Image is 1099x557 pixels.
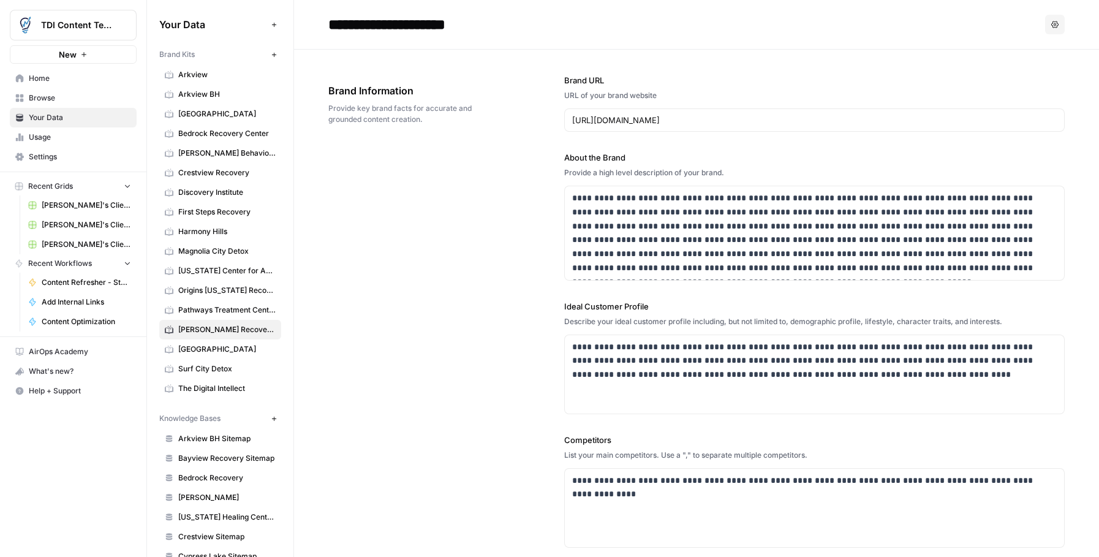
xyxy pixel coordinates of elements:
span: [PERSON_NAME] Recovery Center [178,324,276,335]
span: Crestview Recovery [178,167,276,178]
span: Pathways Treatment Center [178,305,276,316]
a: The Digital Intellect [159,379,281,398]
span: [PERSON_NAME]'s Clients - New Content [42,200,131,211]
span: Discovery Institute [178,187,276,198]
span: Knowledge Bases [159,413,221,424]
span: [GEOGRAPHIC_DATA] [178,108,276,119]
span: Your Data [29,112,131,123]
span: Browse [29,93,131,104]
button: New [10,45,137,64]
a: [US_STATE] Center for Adolescent Wellness [159,261,281,281]
span: [PERSON_NAME]'s Clients - Optimizing Content [42,239,131,250]
label: About the Brand [564,151,1065,164]
a: Arkview [159,65,281,85]
span: Brand Information [328,83,496,98]
a: [GEOGRAPHIC_DATA] [159,104,281,124]
a: [PERSON_NAME] [159,488,281,507]
button: Workspace: TDI Content Team [10,10,137,40]
a: Bedrock Recovery [159,468,281,488]
span: Origins [US_STATE] Recovery [178,285,276,296]
span: [PERSON_NAME] [178,492,276,503]
label: Competitors [564,434,1065,446]
span: Help + Support [29,385,131,396]
a: [PERSON_NAME] Recovery Center [159,320,281,339]
span: Crestview Sitemap [178,531,276,542]
span: [US_STATE] Center for Adolescent Wellness [178,265,276,276]
span: [US_STATE] Healing Centers Sitemap [178,512,276,523]
div: Provide a high level description of your brand. [564,167,1065,178]
a: Settings [10,147,137,167]
a: Crestview Sitemap [159,527,281,547]
span: AirOps Academy [29,346,131,357]
a: Magnolia City Detox [159,241,281,261]
a: Harmony Hills [159,222,281,241]
span: TDI Content Team [41,19,115,31]
span: Bedrock Recovery [178,472,276,483]
span: [PERSON_NAME] Behavioral Health [178,148,276,159]
button: Recent Grids [10,177,137,195]
span: First Steps Recovery [178,207,276,218]
a: Home [10,69,137,88]
span: Magnolia City Detox [178,246,276,257]
label: Ideal Customer Profile [564,300,1065,313]
a: [US_STATE] Healing Centers Sitemap [159,507,281,527]
span: Your Data [159,17,266,32]
span: Arkview BH [178,89,276,100]
a: Add Internal Links [23,292,137,312]
div: What's new? [10,362,136,381]
span: [GEOGRAPHIC_DATA] [178,344,276,355]
span: Brand Kits [159,49,195,60]
a: Usage [10,127,137,147]
span: [PERSON_NAME]'s Clients - New Content [42,219,131,230]
span: Bayview Recovery Sitemap [178,453,276,464]
span: Settings [29,151,131,162]
span: Bedrock Recovery Center [178,128,276,139]
label: Brand URL [564,74,1065,86]
span: Provide key brand facts for accurate and grounded content creation. [328,103,496,125]
input: www.sundaysoccer.com [572,114,1057,126]
div: List your main competitors. Use a "," to separate multiple competitors. [564,450,1065,461]
span: Arkview [178,69,276,80]
a: [PERSON_NAME]'s Clients - Optimizing Content [23,235,137,254]
span: Harmony Hills [178,226,276,237]
div: Describe your ideal customer profile including, but not limited to, demographic profile, lifestyl... [564,316,1065,327]
a: Surf City Detox [159,359,281,379]
span: Recent Workflows [28,258,92,269]
button: Help + Support [10,381,137,401]
a: Content Refresher - Stolen [23,273,137,292]
span: Surf City Detox [178,363,276,374]
span: New [59,48,77,61]
button: Recent Workflows [10,254,137,273]
button: What's new? [10,362,137,381]
span: The Digital Intellect [178,383,276,394]
a: Browse [10,88,137,108]
div: URL of your brand website [564,90,1065,101]
span: Content Optimization [42,316,131,327]
span: Usage [29,132,131,143]
a: [PERSON_NAME]'s Clients - New Content [23,195,137,215]
a: Crestview Recovery [159,163,281,183]
a: Content Optimization [23,312,137,332]
span: Home [29,73,131,84]
a: [GEOGRAPHIC_DATA] [159,339,281,359]
a: Pathways Treatment Center [159,300,281,320]
img: TDI Content Team Logo [14,14,36,36]
span: Content Refresher - Stolen [42,277,131,288]
a: First Steps Recovery [159,202,281,222]
a: Origins [US_STATE] Recovery [159,281,281,300]
a: Arkview BH Sitemap [159,429,281,449]
span: Recent Grids [28,181,73,192]
a: Your Data [10,108,137,127]
a: AirOps Academy [10,342,137,362]
span: Add Internal Links [42,297,131,308]
a: Bedrock Recovery Center [159,124,281,143]
a: Arkview BH [159,85,281,104]
a: [PERSON_NAME]'s Clients - New Content [23,215,137,235]
a: Discovery Institute [159,183,281,202]
a: Bayview Recovery Sitemap [159,449,281,468]
span: Arkview BH Sitemap [178,433,276,444]
a: [PERSON_NAME] Behavioral Health [159,143,281,163]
